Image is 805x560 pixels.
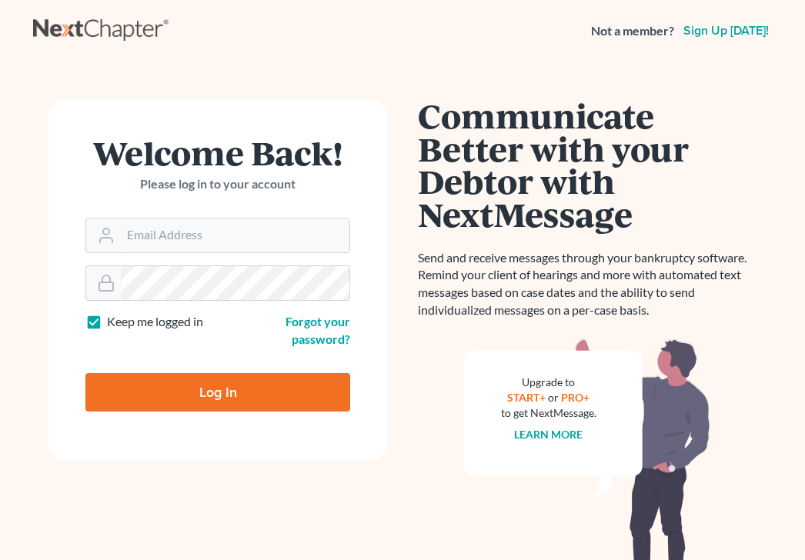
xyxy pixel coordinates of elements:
[418,249,757,319] p: Send and receive messages through your bankruptcy software. Remind your client of hearings and mo...
[680,25,772,37] a: Sign up [DATE]!
[107,313,203,331] label: Keep me logged in
[501,375,596,390] div: Upgrade to
[562,391,590,404] a: PRO+
[549,391,559,404] span: or
[501,405,596,421] div: to get NextMessage.
[418,99,757,231] h1: Communicate Better with your Debtor with NextMessage
[85,175,350,193] p: Please log in to your account
[591,22,674,40] strong: Not a member?
[286,314,350,346] a: Forgot your password?
[515,428,583,441] a: Learn more
[508,391,546,404] a: START+
[85,373,350,412] input: Log In
[121,218,349,252] input: Email Address
[85,136,350,169] h1: Welcome Back!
